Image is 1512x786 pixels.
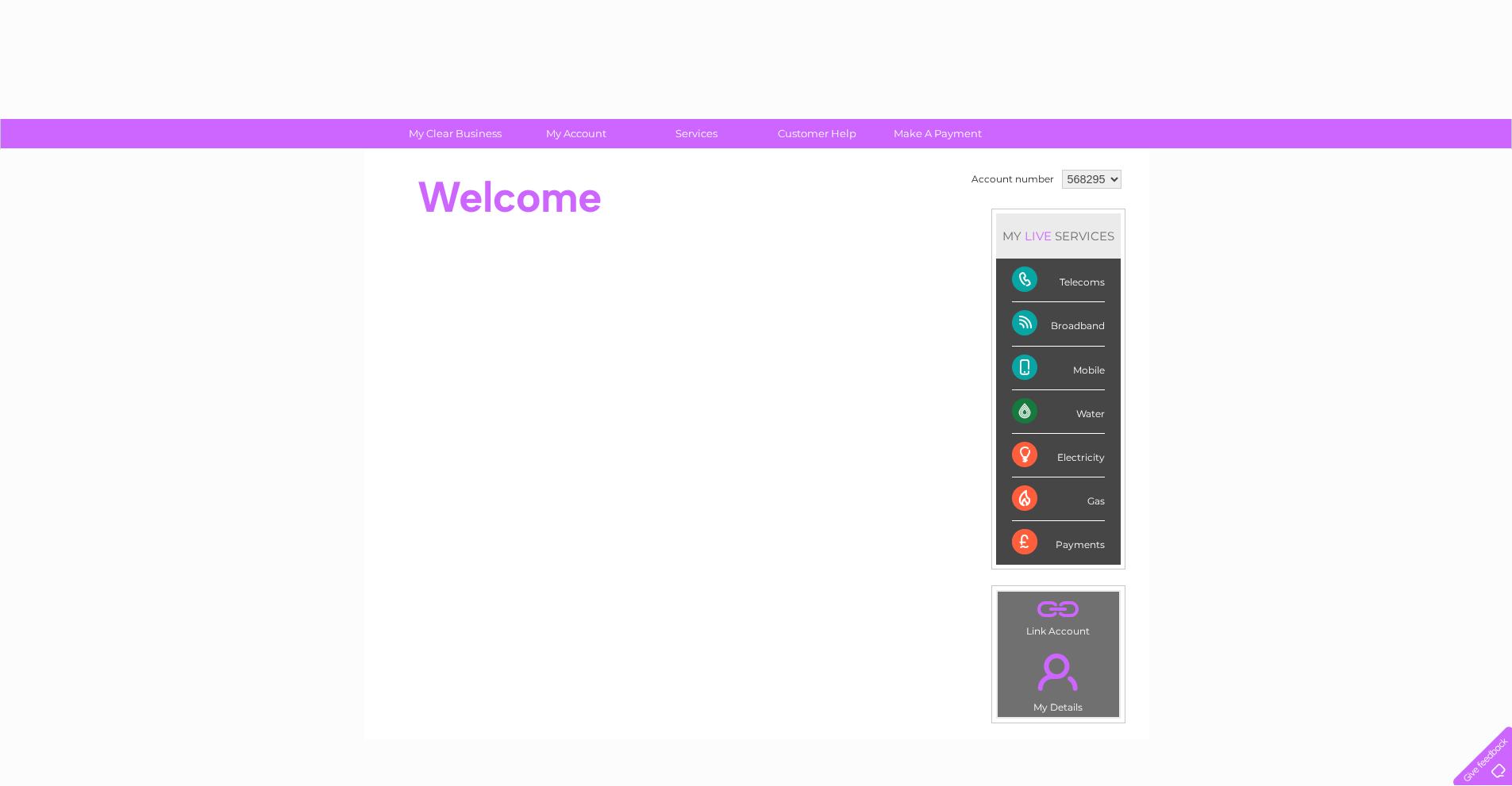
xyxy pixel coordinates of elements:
td: Link Account [997,591,1120,641]
div: MY SERVICES [996,213,1121,259]
td: My Details [997,640,1120,718]
a: Make A Payment [872,119,1003,148]
a: My Clear Business [390,119,521,148]
div: LIVE [1021,228,1055,243]
a: . [1002,596,1115,623]
a: My Account [510,119,641,148]
a: . [1002,644,1115,700]
div: Telecoms [1012,259,1105,302]
div: Water [1012,390,1105,434]
div: Electricity [1012,434,1105,477]
a: Services [631,119,762,148]
div: Gas [1012,477,1105,521]
a: Customer Help [752,119,883,148]
div: Broadband [1012,302,1105,346]
td: Account number [968,166,1058,193]
div: Payments [1012,521,1105,564]
div: Mobile [1012,347,1105,390]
